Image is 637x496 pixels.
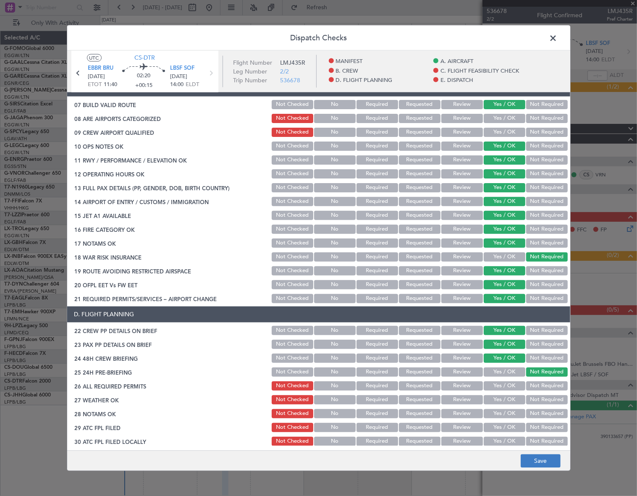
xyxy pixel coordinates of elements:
button: Not Required [526,210,568,220]
button: Yes / OK [484,339,525,349]
button: Review [441,155,483,164]
button: Review [441,100,483,109]
button: Not Required [526,141,568,150]
button: Not Required [526,169,568,178]
button: Yes / OK [484,409,525,418]
button: Review [441,113,483,123]
button: Save [521,454,561,468]
button: Review [441,436,483,446]
button: Review [441,339,483,349]
button: Yes / OK [484,367,525,376]
button: Not Required [526,183,568,192]
button: Yes / OK [484,395,525,404]
button: Review [441,423,483,432]
button: Yes / OK [484,197,525,206]
button: Yes / OK [484,280,525,289]
button: Review [441,367,483,376]
button: Review [441,183,483,192]
button: Yes / OK [484,423,525,432]
button: Yes / OK [484,155,525,164]
button: Yes / OK [484,381,525,390]
button: Not Required [526,325,568,335]
button: Not Required [526,280,568,289]
button: Not Required [526,294,568,303]
button: Review [441,381,483,390]
button: Review [441,210,483,220]
button: Not Required [526,155,568,164]
button: Not Required [526,353,568,362]
button: Not Required [526,395,568,404]
button: Not Required [526,436,568,446]
button: Yes / OK [484,238,525,247]
button: Yes / OK [484,169,525,178]
button: Review [441,141,483,150]
button: Review [441,353,483,362]
button: Yes / OK [484,141,525,150]
button: Yes / OK [484,266,525,275]
button: Not Required [526,224,568,234]
button: Review [441,280,483,289]
button: Review [441,238,483,247]
button: Yes / OK [484,183,525,192]
button: Not Required [526,339,568,349]
button: Not Required [526,367,568,376]
button: Yes / OK [484,252,525,261]
button: Not Required [526,266,568,275]
button: Review [441,409,483,418]
button: Review [441,294,483,303]
button: Review [441,395,483,404]
button: Not Required [526,100,568,109]
button: Yes / OK [484,325,525,335]
button: Yes / OK [484,294,525,303]
button: Yes / OK [484,353,525,362]
button: Yes / OK [484,100,525,109]
button: Yes / OK [484,127,525,136]
button: Not Required [526,381,568,390]
button: Not Required [526,197,568,206]
button: Review [441,325,483,335]
button: Review [441,197,483,206]
button: Not Required [526,238,568,247]
header: Dispatch Checks [67,25,570,50]
button: Yes / OK [484,436,525,446]
span: C. FLIGHT FEASIBILITY CHECK [440,67,519,75]
button: Not Required [526,252,568,261]
button: Yes / OK [484,210,525,220]
button: Review [441,169,483,178]
button: Review [441,252,483,261]
button: Not Required [526,409,568,418]
button: Not Required [526,113,568,123]
button: Review [441,127,483,136]
button: Review [441,224,483,234]
button: Not Required [526,423,568,432]
button: Not Required [526,127,568,136]
button: Yes / OK [484,224,525,234]
button: Yes / OK [484,113,525,123]
button: Review [441,266,483,275]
